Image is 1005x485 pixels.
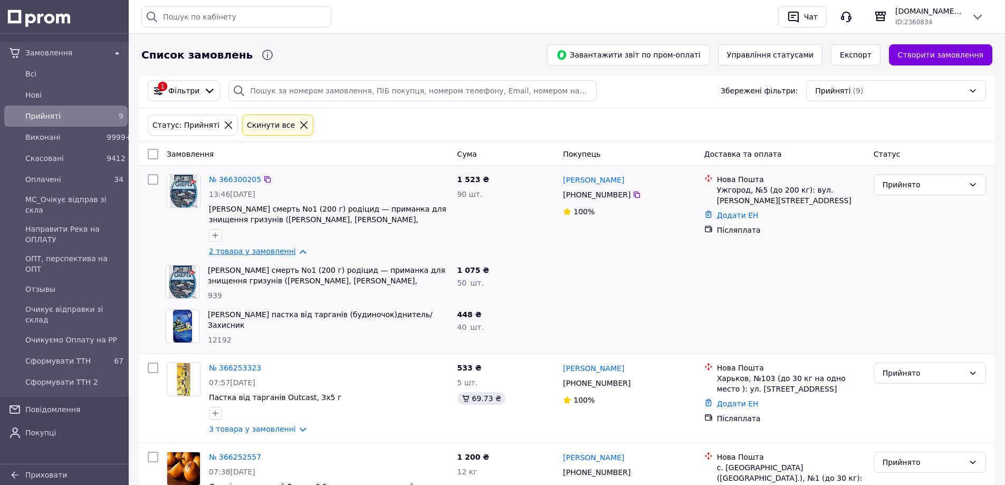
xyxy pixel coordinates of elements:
span: Прийняті [25,111,102,121]
span: Повідомлення [25,404,123,415]
span: [PHONE_NUMBER] [563,379,630,387]
span: Приховати [25,471,67,479]
span: 34 [114,175,123,184]
img: Фото товару [167,452,200,485]
button: Експорт [831,44,880,65]
span: 90 шт. [457,190,483,198]
a: Фото товару [167,363,200,396]
div: Нова Пошта [717,363,865,373]
span: 07:38[DATE] [209,468,255,476]
div: Cкинути все [245,119,297,131]
span: Покупці [25,427,123,438]
a: [PERSON_NAME] [563,175,624,185]
span: Оплачені [25,174,102,185]
span: ID: 2360834 [895,18,932,26]
span: Доставка та оплата [704,150,782,158]
span: Всi [25,69,123,79]
div: Нова Пошта [717,174,865,185]
a: № 366253323 [209,364,261,372]
div: Післяплата [717,413,865,424]
button: Управління статусами [718,44,822,65]
div: Харьков, №103 (до 30 кг на одно место ): ул. [STREET_ADDRESS] [717,373,865,394]
span: 533 ₴ [457,364,482,372]
span: Прийняті [815,85,850,96]
a: № 366300205 [209,175,261,184]
span: Сформувати ТТН [25,356,102,366]
span: 13:46[DATE] [209,190,255,198]
div: Нова Пошта [717,452,865,462]
span: 9 [119,112,123,120]
a: [PERSON_NAME] [563,452,624,463]
span: Отзывы [25,284,123,294]
button: Завантажити звіт по пром-оплаті [547,44,710,65]
a: Пастка від тарганів Outcast, 3x5 г [209,393,341,402]
span: 1 523 ₴ [457,175,490,184]
a: Додати ЕН [717,400,759,408]
span: ОПТ, перспектива на ОПТ [25,253,123,274]
img: Фото товару [173,310,192,343]
a: 3 товара у замовленні [209,425,296,433]
img: Фото товару [166,265,199,298]
span: [DOMAIN_NAME] — інтернет магазин для фермера, садовода, дачника [895,6,963,16]
span: Покупець [563,150,600,158]
span: Статус [874,150,901,158]
span: 9999+ [107,133,131,141]
span: 100% [573,207,595,216]
span: 100% [573,396,595,404]
span: Нові [25,90,123,100]
span: (9) [853,87,864,95]
span: МС_Очікує відправ зі скла [25,194,123,215]
span: Очикуємо Оплату на РР [25,335,123,345]
span: 939 [208,291,222,300]
span: 448 ₴ [457,310,482,319]
span: [PHONE_NUMBER] [563,468,630,477]
a: Фото товару [167,174,200,208]
span: Очикує відправки зі склад [25,304,123,325]
span: 50 шт. [457,279,484,287]
img: Фото товару [167,175,200,207]
span: Замовлення [25,47,107,58]
div: Прийнято [883,367,964,379]
img: Фото товару [167,363,200,396]
a: Додати ЕН [717,211,759,220]
button: Чат [778,6,827,27]
span: 5 шт. [457,378,478,387]
span: Сформувати ТТН 2 [25,377,123,387]
div: Чат [802,9,820,25]
span: 40 шт. [457,323,484,331]
a: № 366252557 [209,453,261,461]
span: Фільтри [168,85,199,96]
span: Збережені фільтри: [721,85,798,96]
input: Пошук за номером замовлення, ПІБ покупця, номером телефону, Email, номером накладної [228,80,596,101]
span: Направити Рекв на ОПЛАТУ [25,224,123,245]
span: 12 кг [457,468,477,476]
div: Прийнято [883,457,964,468]
span: 1 075 ₴ [457,266,490,274]
span: Замовлення [167,150,214,158]
div: Статус: Прийняті [150,119,222,131]
span: Cума [457,150,477,158]
span: Список замовлень [141,47,253,63]
a: Створити замовлення [889,44,992,65]
div: Прийнято [883,179,964,191]
span: 67 [114,357,123,365]
span: 12192 [208,336,232,344]
a: [PERSON_NAME] пастка від тарганів (будиночок)днитель/Захисник [208,310,433,329]
a: [PERSON_NAME] смерть No1 (200 г) родіцид — приманка для знищення гризунів ([PERSON_NAME], [PERSON... [208,266,445,296]
a: [PERSON_NAME] [563,363,624,374]
input: Пошук по кабінету [141,6,331,27]
a: 2 товара у замовленні [209,247,296,255]
div: Ужгород, №5 (до 200 кг): вул. [PERSON_NAME][STREET_ADDRESS] [717,185,865,206]
a: [PERSON_NAME] смерть No1 (200 г) родіцид — приманка для знищення гризунів ([PERSON_NAME], [PERSON... [209,205,446,234]
span: 1 200 ₴ [457,453,490,461]
span: 07:57[DATE] [209,378,255,387]
span: Виконані [25,132,102,142]
div: 69.73 ₴ [457,392,505,405]
span: Скасовані [25,153,102,164]
span: 9412 [107,154,126,163]
span: [PHONE_NUMBER] [563,191,630,199]
div: Післяплата [717,225,865,235]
